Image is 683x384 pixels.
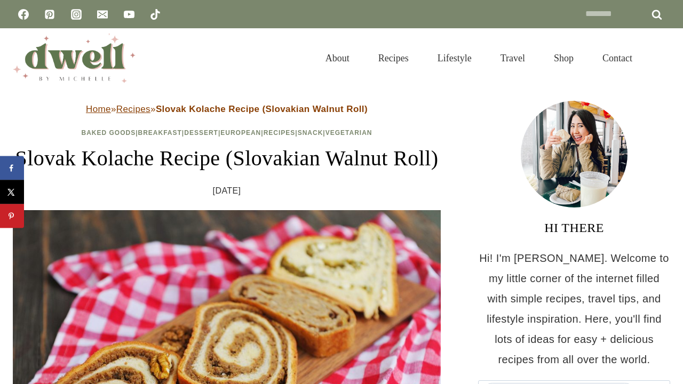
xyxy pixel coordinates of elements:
[92,4,113,25] a: Email
[478,248,670,370] p: Hi! I'm [PERSON_NAME]. Welcome to my little corner of the internet filled with simple recipes, tr...
[81,129,136,137] a: Baked Goods
[184,129,218,137] a: Dessert
[652,49,670,67] button: View Search Form
[156,104,368,114] strong: Slovak Kolache Recipe (Slovakian Walnut Roll)
[539,39,588,77] a: Shop
[486,39,539,77] a: Travel
[66,4,87,25] a: Instagram
[13,4,34,25] a: Facebook
[13,142,441,174] h1: Slovak Kolache Recipe (Slovakian Walnut Roll)
[264,129,296,137] a: Recipes
[588,39,647,77] a: Contact
[138,129,182,137] a: Breakfast
[213,183,241,199] time: [DATE]
[86,104,111,114] a: Home
[220,129,261,137] a: European
[86,104,368,114] span: » »
[478,218,670,237] h3: HI THERE
[118,4,140,25] a: YouTube
[39,4,60,25] a: Pinterest
[116,104,150,114] a: Recipes
[311,39,364,77] a: About
[325,129,372,137] a: Vegetarian
[311,39,647,77] nav: Primary Navigation
[13,34,136,83] img: DWELL by michelle
[81,129,372,137] span: | | | | | |
[298,129,323,137] a: Snack
[145,4,166,25] a: TikTok
[364,39,423,77] a: Recipes
[423,39,486,77] a: Lifestyle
